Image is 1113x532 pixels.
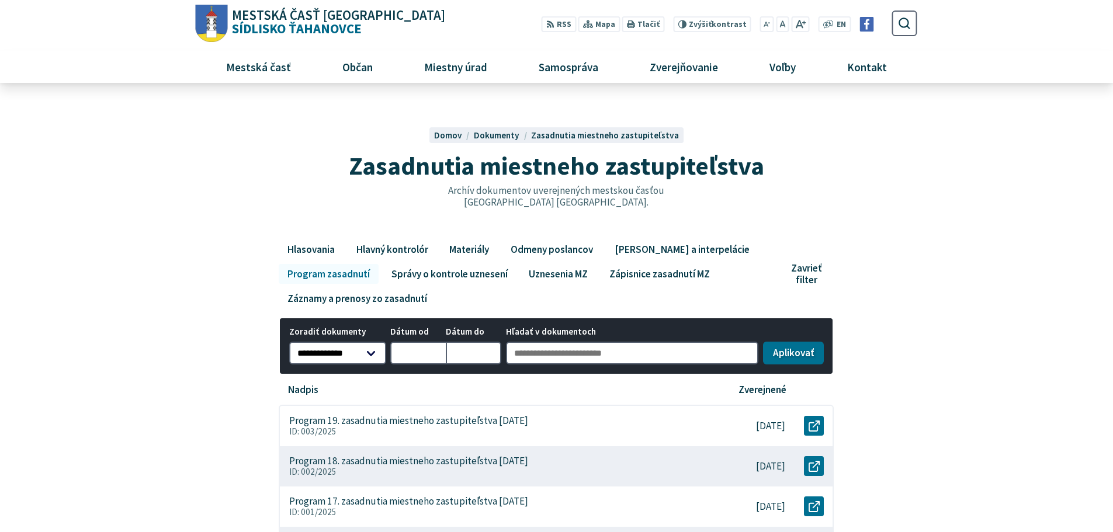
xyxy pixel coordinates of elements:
span: Mapa [595,19,615,31]
span: Zavrieť filter [791,262,821,286]
img: Prejsť na domovskú stránku [196,5,228,43]
a: Dokumenty [474,130,531,141]
a: Záznamy a prenosy zo zasadnutí [279,288,435,308]
a: Mapa [578,16,620,32]
span: Dátum do [446,327,501,337]
span: Hľadať v dokumentoch [506,327,759,337]
button: Zmenšiť veľkosť písma [760,16,774,32]
input: Dátum do [446,342,501,365]
a: Materiály [441,239,498,259]
a: Voľby [748,51,817,82]
span: Voľby [765,51,800,82]
p: ID: 001/2025 [289,507,702,517]
a: Domov [434,130,474,141]
p: Zverejnené [738,384,786,396]
p: Program 19. zasadnutia miestneho zastupiteľstva [DATE] [289,415,528,427]
span: Samospráva [534,51,602,82]
span: Dátum od [390,327,446,337]
p: [DATE] [756,460,785,472]
a: [PERSON_NAME] a interpelácie [606,239,758,259]
span: Občan [338,51,377,82]
a: RSS [542,16,576,32]
a: Zasadnutia miestneho zastupiteľstva [531,130,679,141]
input: Dátum od [390,342,446,365]
span: EN [837,19,846,31]
span: Kontakt [843,51,892,82]
span: kontrast [689,20,747,29]
p: [DATE] [756,420,785,432]
span: Mestská časť [GEOGRAPHIC_DATA] [232,9,445,22]
span: Domov [434,130,462,141]
a: EN [834,19,850,31]
p: Nadpis [288,384,318,396]
a: Hlavný kontrolór [348,239,436,259]
button: Zvýšiťkontrast [673,16,751,32]
a: Hlasovania [279,239,343,259]
button: Zavrieť filter [783,262,834,286]
span: Zvýšiť [689,19,712,29]
span: Tlačiť [637,20,660,29]
span: Dokumenty [474,130,519,141]
input: Hľadať v dokumentoch [506,342,759,365]
a: Program zasadnutí [279,264,378,284]
a: Samospráva [518,51,620,82]
a: Zverejňovanie [629,51,740,82]
span: Zoradiť dokumenty [289,327,386,337]
p: Program 18. zasadnutia miestneho zastupiteľstva [DATE] [289,455,528,467]
a: Správy o kontrole uznesení [383,264,516,284]
p: Program 17. zasadnutia miestneho zastupiteľstva [DATE] [289,495,528,507]
span: Miestny úrad [419,51,491,82]
a: Odmeny poslancov [502,239,601,259]
a: Zápisnice zasadnutí MZ [601,264,718,284]
span: Zverejňovanie [645,51,722,82]
p: Archív dokumentov uverejnených mestskou časťou [GEOGRAPHIC_DATA] [GEOGRAPHIC_DATA]. [423,185,689,208]
a: Logo Sídlisko Ťahanovce, prejsť na domovskú stránku. [196,5,445,43]
a: Občan [321,51,394,82]
span: Mestská časť [221,51,295,82]
a: Kontakt [826,51,909,82]
button: Aplikovať [763,342,824,365]
button: Zväčšiť veľkosť písma [791,16,809,32]
p: ID: 002/2025 [289,467,702,477]
p: ID: 003/2025 [289,426,702,437]
a: Miestny úrad [403,51,508,82]
span: Sídlisko Ťahanovce [228,9,446,36]
p: [DATE] [756,500,785,513]
img: Prejsť na Facebook stránku [859,17,874,32]
span: Zasadnutia miestneho zastupiteľstva [349,149,764,182]
a: Mestská časť [204,51,312,82]
span: RSS [557,19,571,31]
button: Nastaviť pôvodnú veľkosť písma [776,16,789,32]
a: Uznesenia MZ [521,264,597,284]
button: Tlačiť [622,16,664,32]
select: Zoradiť dokumenty [289,342,386,365]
